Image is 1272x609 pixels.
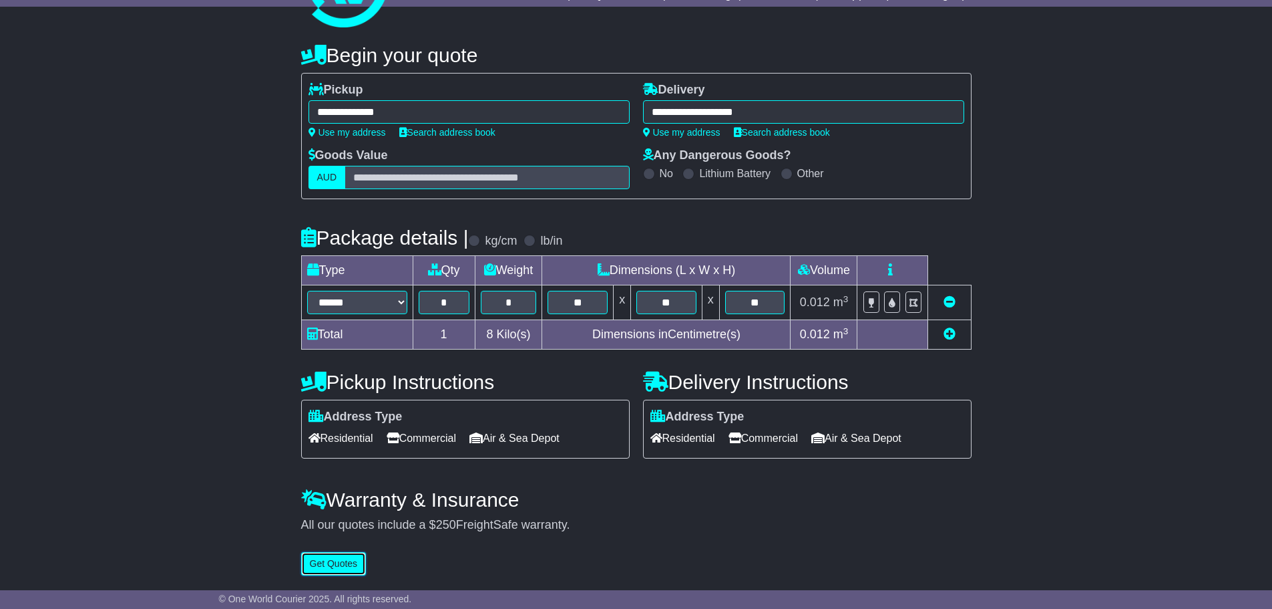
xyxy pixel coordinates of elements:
label: Any Dangerous Goods? [643,148,791,163]
a: Remove this item [943,295,956,309]
td: Volume [791,256,857,285]
td: Dimensions in Centimetre(s) [542,320,791,350]
span: Air & Sea Depot [469,428,560,449]
label: No [660,167,673,180]
td: Total [301,320,413,350]
span: Residential [650,428,715,449]
a: Add new item [943,328,956,341]
div: All our quotes include a $ FreightSafe warranty. [301,518,972,533]
span: 0.012 [800,295,830,309]
span: 250 [436,518,456,531]
span: Commercial [387,428,456,449]
a: Search address book [399,127,495,138]
label: kg/cm [485,234,517,249]
label: AUD [308,166,346,189]
td: x [614,285,631,320]
a: Search address book [734,127,830,138]
td: x [702,285,719,320]
td: Type [301,256,413,285]
td: Kilo(s) [475,320,542,350]
label: Delivery [643,83,705,98]
sup: 3 [843,326,849,336]
label: Pickup [308,83,363,98]
label: Address Type [650,410,745,424]
label: lb/in [540,234,562,249]
span: 0.012 [800,328,830,341]
h4: Begin your quote [301,44,972,66]
span: © One World Courier 2025. All rights reserved. [219,594,412,604]
span: m [833,328,849,341]
td: Dimensions (L x W x H) [542,256,791,285]
span: Commercial [728,428,798,449]
label: Other [797,167,824,180]
h4: Package details | [301,227,469,249]
span: 8 [486,328,493,341]
sup: 3 [843,294,849,304]
label: Lithium Battery [699,167,771,180]
span: Air & Sea Depot [811,428,901,449]
h4: Delivery Instructions [643,371,972,393]
td: Qty [413,256,475,285]
label: Goods Value [308,148,388,163]
button: Get Quotes [301,552,367,576]
label: Address Type [308,410,403,424]
td: Weight [475,256,542,285]
td: 1 [413,320,475,350]
span: m [833,295,849,309]
span: Residential [308,428,373,449]
h4: Pickup Instructions [301,371,630,393]
a: Use my address [643,127,720,138]
a: Use my address [308,127,386,138]
h4: Warranty & Insurance [301,489,972,511]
